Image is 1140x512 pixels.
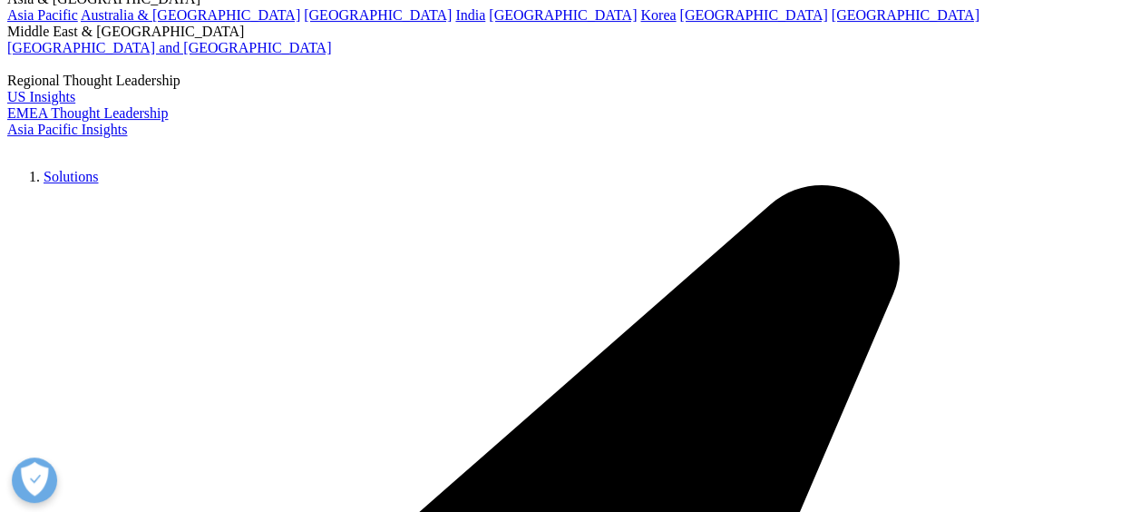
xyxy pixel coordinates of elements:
div: Regional Thought Leadership [7,73,1133,89]
a: Solutions [44,169,98,184]
a: Asia Pacific Insights [7,122,127,137]
a: India [455,7,485,23]
a: [GEOGRAPHIC_DATA] [679,7,827,23]
a: Australia & [GEOGRAPHIC_DATA] [81,7,300,23]
div: Middle East & [GEOGRAPHIC_DATA] [7,24,1133,40]
a: Korea [640,7,676,23]
a: US Insights [7,89,75,104]
a: [GEOGRAPHIC_DATA] [832,7,979,23]
a: EMEA Thought Leadership [7,105,168,121]
a: Asia Pacific [7,7,78,23]
a: [GEOGRAPHIC_DATA] [304,7,452,23]
a: [GEOGRAPHIC_DATA] [489,7,637,23]
a: [GEOGRAPHIC_DATA] and [GEOGRAPHIC_DATA] [7,40,331,55]
button: Open Preferences [12,458,57,503]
